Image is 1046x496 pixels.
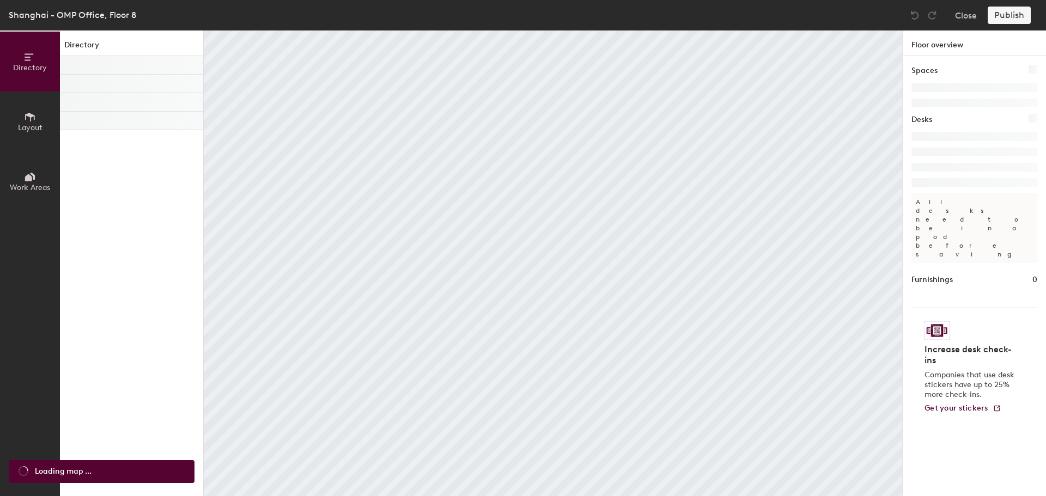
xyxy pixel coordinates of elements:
[911,274,953,286] h1: Furnishings
[925,404,1001,413] a: Get your stickers
[925,321,950,340] img: Sticker logo
[10,183,50,192] span: Work Areas
[911,114,932,126] h1: Desks
[925,344,1018,366] h4: Increase desk check-ins
[13,63,47,72] span: Directory
[9,8,136,22] div: Shanghai - OMP Office, Floor 8
[1032,274,1037,286] h1: 0
[60,39,203,56] h1: Directory
[204,30,902,496] canvas: Map
[909,10,920,21] img: Undo
[911,193,1037,263] p: All desks need to be in a pod before saving
[911,65,938,77] h1: Spaces
[955,7,977,24] button: Close
[18,123,42,132] span: Layout
[903,30,1046,56] h1: Floor overview
[925,370,1018,400] p: Companies that use desk stickers have up to 25% more check-ins.
[925,403,988,413] span: Get your stickers
[35,466,92,477] span: Loading map ...
[927,10,938,21] img: Redo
